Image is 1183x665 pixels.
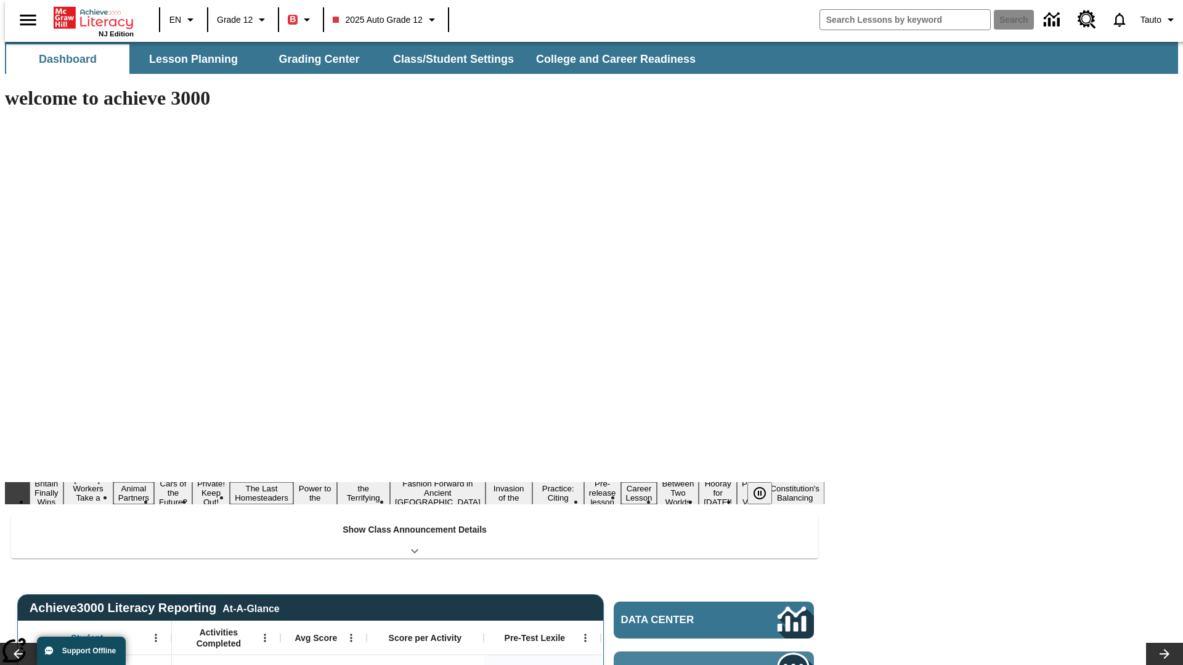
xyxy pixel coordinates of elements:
[1140,14,1161,26] span: Tauto
[230,482,293,504] button: Slide 6 The Last Homesteaders
[584,477,621,509] button: Slide 12 Pre-release lesson
[54,6,134,30] a: Home
[576,629,595,647] button: Open Menu
[147,629,165,647] button: Open Menu
[164,9,203,31] button: Language: EN, Select a language
[37,637,126,665] button: Support Offline
[217,14,253,26] span: Grade 12
[54,4,134,38] div: Home
[1070,3,1104,36] a: Resource Center, Will open in new tab
[154,477,192,509] button: Slide 4 Cars of the Future?
[71,632,103,643] span: Student
[342,629,360,647] button: Open Menu
[621,482,657,504] button: Slide 13 Career Lesson
[389,632,462,643] span: Score per Activity
[333,14,422,26] span: 2025 Auto Grade 12
[747,482,784,504] div: Pause
[1104,4,1136,36] a: Notifications
[63,473,113,514] button: Slide 2 Labor Day: Workers Take a Stand
[30,477,63,509] button: Slide 1 Britain Finally Wins
[765,473,824,514] button: Slide 17 The Constitution's Balancing Act
[747,482,772,504] button: Pause
[532,473,584,514] button: Slide 11 Mixed Practice: Citing Evidence
[6,44,129,74] button: Dashboard
[99,30,134,38] span: NJ Edition
[505,632,566,643] span: Pre-Test Lexile
[192,477,230,509] button: Slide 5 Private! Keep Out!
[293,473,337,514] button: Slide 7 Solar Power to the People
[295,632,337,643] span: Avg Score
[62,647,116,655] span: Support Offline
[132,44,255,74] button: Lesson Planning
[11,516,818,558] div: Show Class Announcement Details
[5,42,1178,74] div: SubNavbar
[283,9,319,31] button: Boost Class color is red. Change class color
[30,601,280,615] span: Achieve3000 Literacy Reporting
[820,10,990,30] input: search field
[737,477,765,509] button: Slide 16 Point of View
[486,473,532,514] button: Slide 10 The Invasion of the Free CD
[337,473,390,514] button: Slide 8 Attack of the Terrifying Tomatoes
[1146,643,1183,665] button: Lesson carousel, Next
[5,44,707,74] div: SubNavbar
[621,614,736,626] span: Data Center
[178,627,259,649] span: Activities Completed
[383,44,524,74] button: Class/Student Settings
[1036,3,1070,37] a: Data Center
[10,2,46,38] button: Open side menu
[222,601,279,615] div: At-A-Glance
[256,629,274,647] button: Open Menu
[526,44,705,74] button: College and Career Readiness
[699,477,737,509] button: Slide 15 Hooray for Constitution Day!
[328,9,444,31] button: Class: 2025 Auto Grade 12, Select your class
[290,12,296,27] span: B
[614,602,814,639] a: Data Center
[169,14,181,26] span: EN
[390,477,486,509] button: Slide 9 Fashion Forward in Ancient Rome
[343,523,487,536] p: Show Class Announcement Details
[258,44,381,74] button: Grading Center
[657,477,699,509] button: Slide 14 Between Two Worlds
[5,87,824,110] h1: welcome to achieve 3000
[212,9,274,31] button: Grade: Grade 12, Select a grade
[1136,9,1183,31] button: Profile/Settings
[113,482,154,504] button: Slide 3 Animal Partners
